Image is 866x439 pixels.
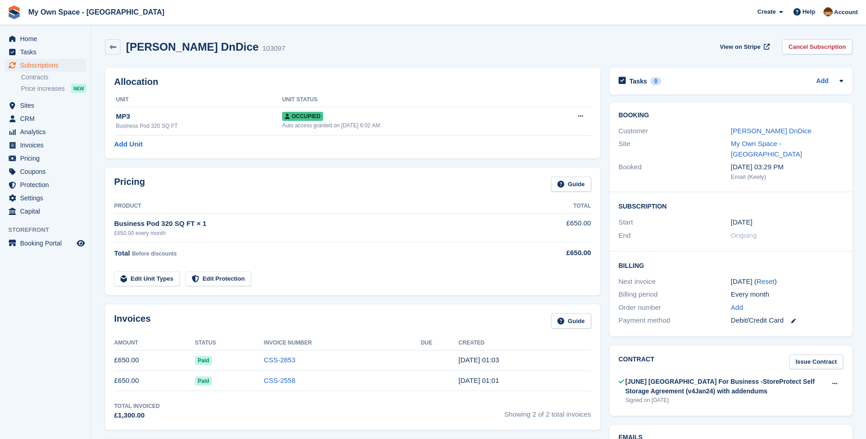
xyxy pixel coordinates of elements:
[20,59,75,72] span: Subscriptions
[619,201,843,210] h2: Subscription
[720,42,761,52] span: View on Stripe
[8,225,91,235] span: Storefront
[282,93,541,107] th: Unit Status
[5,152,86,165] a: menu
[20,139,75,152] span: Invoices
[264,356,295,364] a: CSS-2853
[114,314,151,329] h2: Invoices
[619,277,731,287] div: Next invoice
[619,126,731,136] div: Customer
[731,303,743,313] a: Add
[5,59,86,72] a: menu
[20,165,75,178] span: Coupons
[619,303,731,313] div: Order number
[282,121,541,130] div: Auto access granted on [DATE] 6:02 AM
[518,199,591,214] th: Total
[264,376,295,384] a: CSS-2558
[518,248,591,258] div: £650.00
[195,356,212,365] span: Paid
[116,122,282,130] div: Business Pod 320 SQ FT
[132,251,177,257] span: Before discounts
[126,41,259,53] h2: [PERSON_NAME] DnDice
[619,112,843,119] h2: Booking
[619,217,731,228] div: Start
[114,177,145,192] h2: Pricing
[114,77,591,87] h2: Allocation
[816,76,829,87] a: Add
[20,152,75,165] span: Pricing
[421,336,459,350] th: Due
[21,84,65,93] span: Price increases
[20,46,75,58] span: Tasks
[619,261,843,270] h2: Billing
[551,314,591,329] a: Guide
[630,77,647,85] h2: Tasks
[114,139,142,150] a: Add Unit
[71,84,86,93] div: NEW
[282,112,323,121] span: Occupied
[731,277,843,287] div: [DATE] ( )
[20,99,75,112] span: Sites
[264,336,421,350] th: Invoice Number
[458,376,499,384] time: 2025-08-27 00:01:06 UTC
[458,356,499,364] time: 2025-09-27 00:03:18 UTC
[5,205,86,218] a: menu
[21,73,86,82] a: Contracts
[114,199,518,214] th: Product
[518,213,591,242] td: £650.00
[5,99,86,112] a: menu
[731,162,843,172] div: [DATE] 03:29 PM
[731,315,843,326] div: Debit/Credit Card
[114,350,195,371] td: £650.00
[114,336,195,350] th: Amount
[619,139,731,159] div: Site
[731,289,843,300] div: Every month
[619,162,731,181] div: Booked
[756,277,774,285] a: Reset
[5,32,86,45] a: menu
[116,111,282,122] div: MP3
[625,396,826,404] div: Signed on [DATE]
[5,178,86,191] a: menu
[619,315,731,326] div: Payment method
[114,219,518,229] div: Business Pod 320 SQ FT × 1
[5,46,86,58] a: menu
[803,7,815,16] span: Help
[5,237,86,250] a: menu
[731,140,802,158] a: My Own Space - [GEOGRAPHIC_DATA]
[731,231,757,239] span: Ongoing
[824,7,833,16] img: Paula Harris
[114,402,160,410] div: Total Invoiced
[114,272,180,287] a: Edit Unit Types
[5,165,86,178] a: menu
[185,272,251,287] a: Edit Protection
[5,192,86,204] a: menu
[195,376,212,386] span: Paid
[716,39,772,54] a: View on Stripe
[5,139,86,152] a: menu
[619,230,731,241] div: End
[114,410,160,421] div: £1,300.00
[20,178,75,191] span: Protection
[114,229,518,237] div: £650.00 every month
[551,177,591,192] a: Guide
[789,355,843,370] a: Issue Contract
[7,5,21,19] img: stora-icon-8386f47178a22dfd0bd8f6a31ec36ba5ce8667c1dd55bd0f319d3a0aa187defe.svg
[731,127,812,135] a: [PERSON_NAME] DnDice
[619,289,731,300] div: Billing period
[5,112,86,125] a: menu
[651,77,661,85] div: 0
[25,5,168,20] a: My Own Space - [GEOGRAPHIC_DATA]
[731,217,752,228] time: 2025-08-27 00:00:00 UTC
[619,355,655,370] h2: Contract
[20,237,75,250] span: Booking Portal
[504,402,591,421] span: Showing 2 of 2 total invoices
[458,336,591,350] th: Created
[20,205,75,218] span: Capital
[114,371,195,391] td: £650.00
[782,39,852,54] a: Cancel Subscription
[834,8,858,17] span: Account
[114,249,130,257] span: Total
[757,7,776,16] span: Create
[625,377,826,396] div: [JUNE] [GEOGRAPHIC_DATA] For Business -StoreProtect Self Storage Agreement (v4Jan24) with addendums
